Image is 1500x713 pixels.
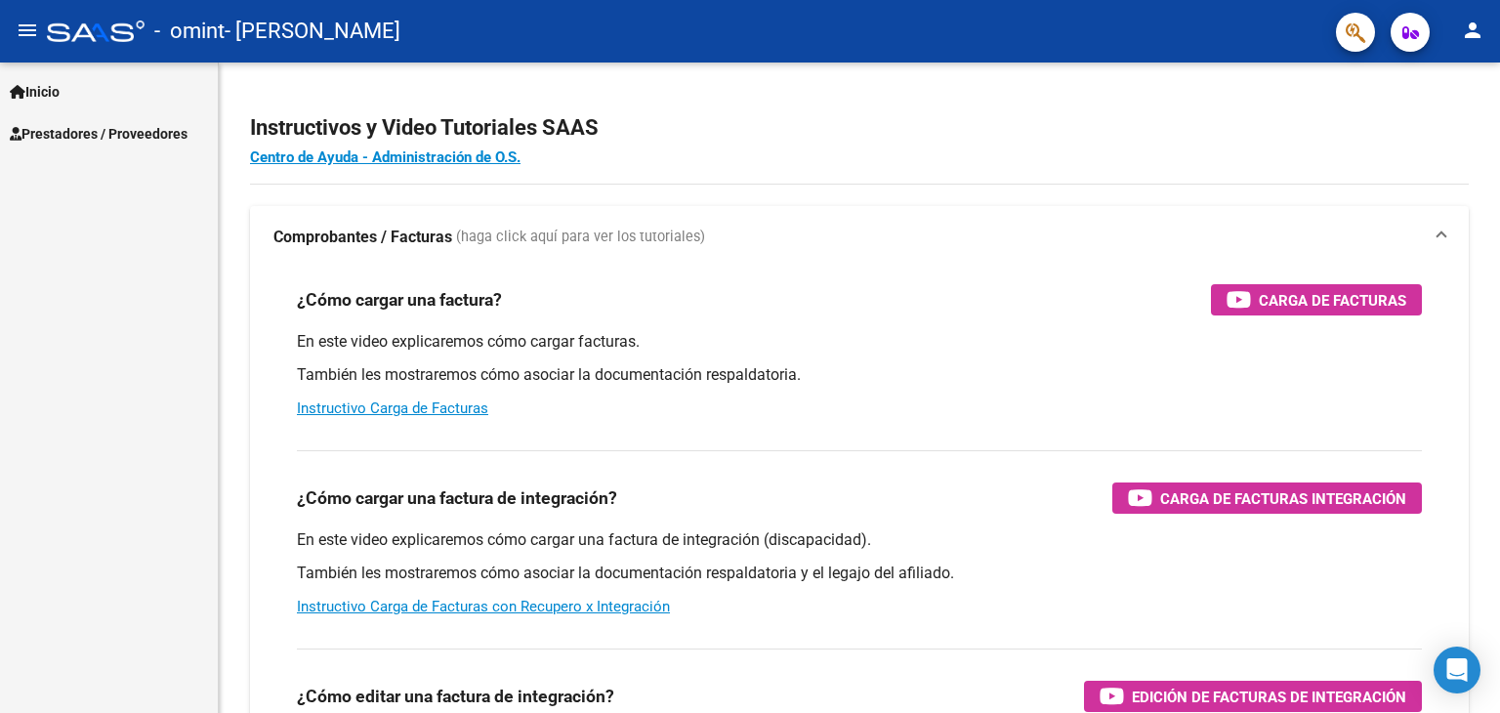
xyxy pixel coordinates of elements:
p: También les mostraremos cómo asociar la documentación respaldatoria y el legajo del afiliado. [297,563,1422,584]
span: Edición de Facturas de integración [1132,685,1406,709]
h2: Instructivos y Video Tutoriales SAAS [250,109,1469,147]
a: Instructivo Carga de Facturas con Recupero x Integración [297,598,670,615]
span: - [PERSON_NAME] [225,10,400,53]
button: Edición de Facturas de integración [1084,681,1422,712]
a: Instructivo Carga de Facturas [297,399,488,417]
mat-icon: menu [16,19,39,42]
p: También les mostraremos cómo asociar la documentación respaldatoria. [297,364,1422,386]
h3: ¿Cómo cargar una factura de integración? [297,484,617,512]
span: Inicio [10,81,60,103]
div: Open Intercom Messenger [1434,647,1480,693]
h3: ¿Cómo editar una factura de integración? [297,683,614,710]
p: En este video explicaremos cómo cargar facturas. [297,331,1422,353]
span: Carga de Facturas [1259,288,1406,313]
button: Carga de Facturas Integración [1112,482,1422,514]
strong: Comprobantes / Facturas [273,227,452,248]
button: Carga de Facturas [1211,284,1422,315]
a: Centro de Ayuda - Administración de O.S. [250,148,521,166]
span: (haga click aquí para ver los tutoriales) [456,227,705,248]
span: Carga de Facturas Integración [1160,486,1406,511]
h3: ¿Cómo cargar una factura? [297,286,502,314]
mat-expansion-panel-header: Comprobantes / Facturas (haga click aquí para ver los tutoriales) [250,206,1469,269]
p: En este video explicaremos cómo cargar una factura de integración (discapacidad). [297,529,1422,551]
mat-icon: person [1461,19,1484,42]
span: Prestadores / Proveedores [10,123,187,145]
span: - omint [154,10,225,53]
